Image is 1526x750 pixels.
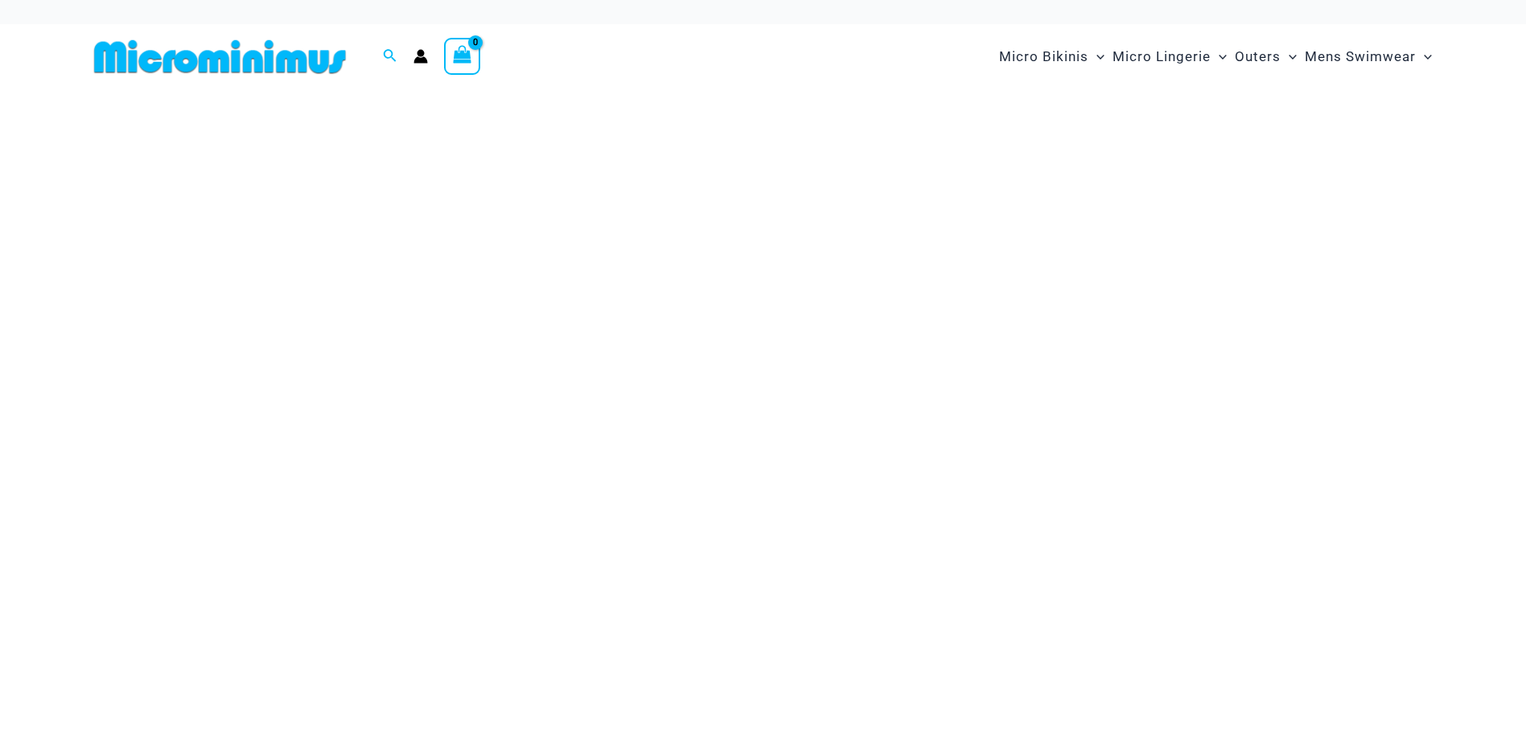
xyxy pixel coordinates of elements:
a: Account icon link [413,49,428,64]
span: Menu Toggle [1281,36,1297,77]
a: Mens SwimwearMenu ToggleMenu Toggle [1301,32,1436,81]
span: Outers [1235,36,1281,77]
a: Search icon link [383,47,397,67]
nav: Site Navigation [993,30,1439,84]
span: Mens Swimwear [1305,36,1416,77]
span: Menu Toggle [1416,36,1432,77]
a: View Shopping Cart, empty [444,38,481,75]
span: Micro Lingerie [1113,36,1211,77]
a: OutersMenu ToggleMenu Toggle [1231,32,1301,81]
span: Menu Toggle [1211,36,1227,77]
span: Menu Toggle [1088,36,1104,77]
a: Micro LingerieMenu ToggleMenu Toggle [1109,32,1231,81]
span: Micro Bikinis [999,36,1088,77]
img: MM SHOP LOGO FLAT [88,39,352,75]
a: Micro BikinisMenu ToggleMenu Toggle [995,32,1109,81]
